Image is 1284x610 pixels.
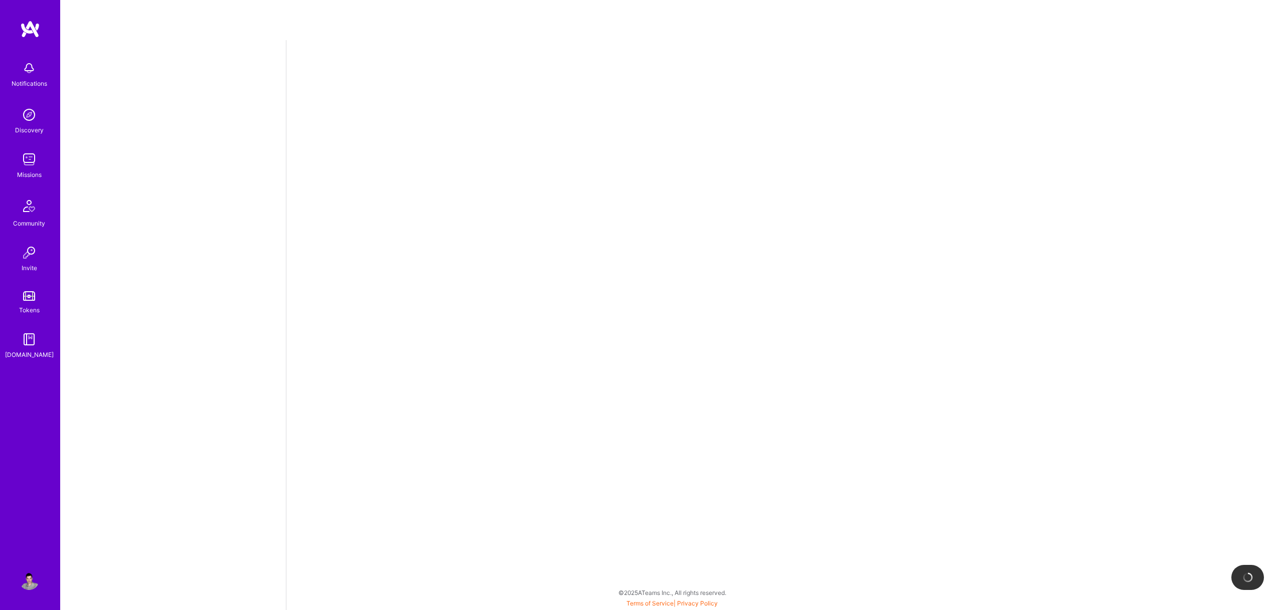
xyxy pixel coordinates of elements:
img: logo [20,20,40,38]
div: Notifications [12,78,47,89]
img: guide book [19,329,39,349]
a: Terms of Service [626,599,674,607]
img: bell [19,58,39,78]
img: teamwork [19,149,39,169]
a: Privacy Policy [677,599,718,607]
span: | [626,599,718,607]
div: Missions [17,169,42,180]
div: © 2025 ATeams Inc., All rights reserved. [60,580,1284,605]
img: Community [17,194,41,218]
img: tokens [23,291,35,301]
a: User Avatar [17,570,42,590]
img: User Avatar [19,570,39,590]
div: [DOMAIN_NAME] [5,349,54,360]
img: Invite [19,243,39,263]
img: discovery [19,105,39,125]
div: Discovery [15,125,44,135]
img: loading [1241,571,1254,584]
div: Tokens [19,305,40,315]
div: Invite [22,263,37,273]
div: Community [13,218,45,229]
